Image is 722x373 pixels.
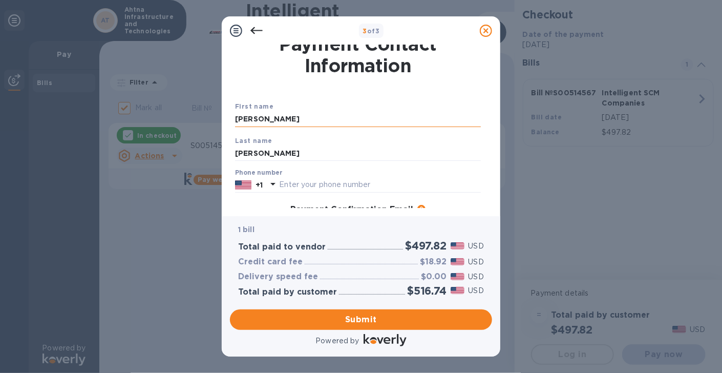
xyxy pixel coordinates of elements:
p: Powered by [315,336,359,346]
input: Enter your last name [235,146,481,161]
button: Submit [230,309,492,330]
h3: $18.92 [420,257,447,267]
b: Last name [235,137,272,144]
span: Submit [238,314,484,326]
b: of 3 [363,27,380,35]
input: Enter your phone number [279,177,481,193]
p: +1 [256,180,263,190]
img: Logo [364,334,407,346]
b: First name [235,102,273,110]
p: USD [469,285,484,296]
img: USD [451,287,464,294]
h2: $516.74 [407,284,447,297]
b: 1 bill [238,225,254,234]
h3: Total paid by customer [238,287,337,297]
p: USD [469,241,484,252]
h3: Total paid to vendor [238,242,326,252]
p: USD [469,272,484,282]
h2: $497.82 [405,239,447,252]
img: USD [451,242,464,250]
h3: $0.00 [421,272,447,282]
h3: Delivery speed fee [238,272,318,282]
input: Enter your first name [235,112,481,127]
img: USD [451,273,464,280]
img: USD [451,258,464,265]
h1: Payment Contact Information [235,33,481,76]
span: 3 [363,27,367,35]
h3: Credit card fee [238,257,303,267]
label: Phone number [235,170,282,176]
h3: Payment Confirmation Email [290,205,413,215]
p: USD [469,257,484,267]
img: US [235,179,251,191]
